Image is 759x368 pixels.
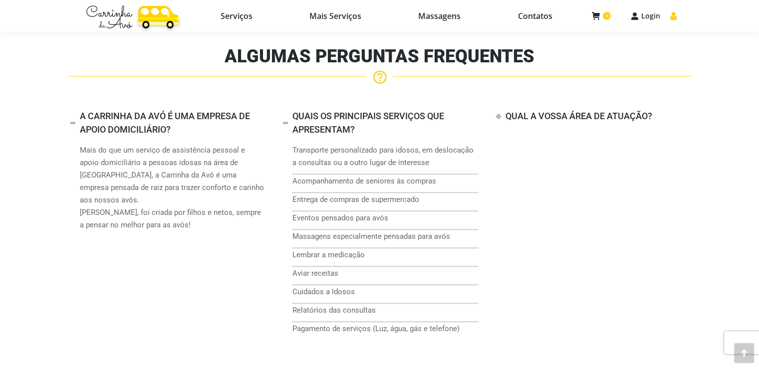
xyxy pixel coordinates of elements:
a: Contatos [492,9,578,23]
a: Massagens [392,9,487,23]
p: Eventos pensados para avós [292,212,478,224]
p: Mais do que um serviço de assistência pessoal e apoio domiciliário a pessoas idosas na área de [G... [80,144,265,231]
span: Massagens [418,11,461,21]
p: Relatórios das consultas [292,304,478,317]
a: 0 [592,11,611,20]
a: Mais Serviços [283,9,387,23]
h4: A CARRINHA DA AVÓ É UMA EMPRESA DE APOIO DOMICILIÁRIO? [80,111,250,135]
p: Massagens especialmente pensadas para avós [292,230,478,243]
span: Mais Serviços [309,11,361,21]
h2: ALGUMAS PERGUNTAS FREQUENTES [68,45,692,67]
p: Transporte personalizado para idosos, em deslocação a consultas ou a outro lugar de interesse [292,144,478,169]
a: Login [631,11,660,20]
span: Serviços [221,11,253,21]
span: 0 [603,12,611,20]
h4: QUAL A VOSSA ÁREA DE ATUAÇÃO? [506,111,652,121]
p: Acompanhamento de seniores às compras [292,175,478,187]
p: Lembrar a medicação [292,249,478,261]
h4: QUAIS OS PRINCIPAIS SERVIÇOS QUE APRESENTAM? [292,111,444,135]
p: Aviar receitas [292,267,478,280]
p: Entrega de compras de supermercado [292,193,478,206]
img: Carrinha da Avó [83,0,182,32]
p: Pagamento de serviços (Luz, água, gás e telefone) [292,323,478,335]
span: Contatos [517,11,552,21]
a: Serviços [195,9,278,23]
p: Cuidados a Idosos [292,286,478,298]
